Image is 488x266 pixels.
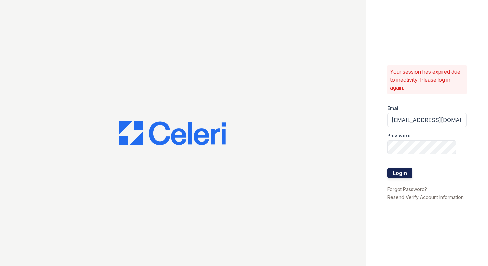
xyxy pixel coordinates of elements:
[387,132,411,139] label: Password
[387,186,427,192] a: Forgot Password?
[387,105,400,112] label: Email
[390,68,464,92] p: Your session has expired due to inactivity. Please log in again.
[387,168,412,178] button: Login
[119,121,226,145] img: CE_Logo_Blue-a8612792a0a2168367f1c8372b55b34899dd931a85d93a1a3d3e32e68fde9ad4.png
[387,194,464,200] a: Resend Verify Account Information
